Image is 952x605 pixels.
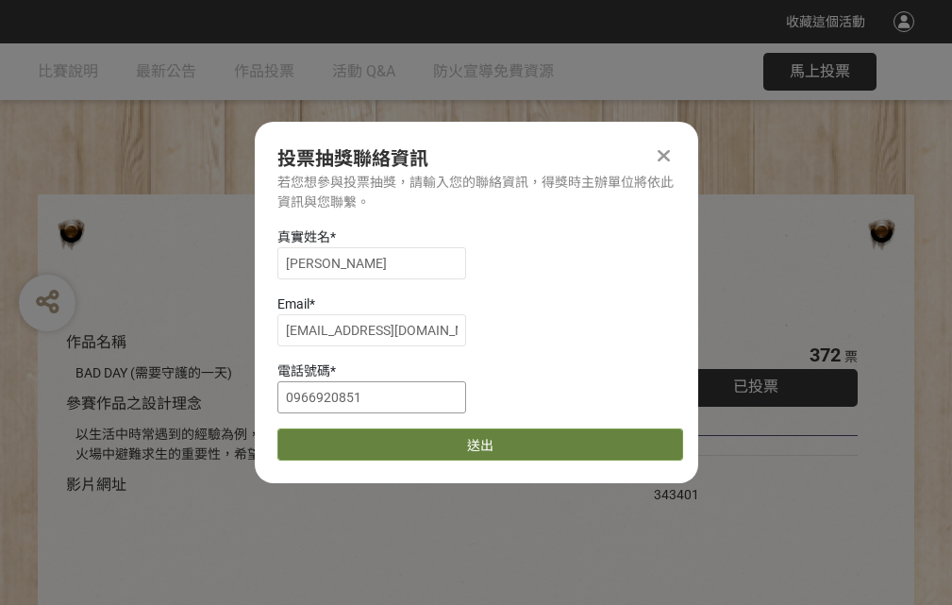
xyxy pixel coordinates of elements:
button: 馬上投票 [763,53,877,91]
span: 馬上投票 [790,62,850,80]
span: 收藏這個活動 [786,14,865,29]
span: 作品投票 [234,62,294,80]
span: 真實姓名 [277,229,330,244]
span: 比賽說明 [38,62,98,80]
div: 投票抽獎聯絡資訊 [277,144,676,173]
a: 最新公告 [136,43,196,100]
div: 若您想參與投票抽獎，請輸入您的聯絡資訊，得獎時主辦單位將依此資訊與您聯繫。 [277,173,676,212]
span: 活動 Q&A [332,62,395,80]
span: Email [277,296,309,311]
iframe: Facebook Share [704,465,798,484]
div: BAD DAY (需要守護的一天) [75,363,597,383]
button: 送出 [277,429,683,461]
a: 比賽說明 [38,43,98,100]
a: 活動 Q&A [332,43,395,100]
div: 以生活中時常遇到的經驗為例，透過對比的方式宣傳住宅用火災警報器、家庭逃生計畫及火場中避難求生的重要性，希望透過趣味的短影音讓更多人認識到更多的防火觀念。 [75,425,597,464]
span: 372 [810,344,841,366]
span: 參賽作品之設計理念 [66,395,202,412]
span: 電話號碼 [277,363,330,378]
a: 作品投票 [234,43,294,100]
span: 已投票 [733,378,778,395]
span: 最新公告 [136,62,196,80]
span: 防火宣導免費資源 [433,62,554,80]
a: 防火宣導免費資源 [433,43,554,100]
span: 影片網址 [66,476,126,494]
span: 票 [844,349,858,364]
span: 作品名稱 [66,333,126,351]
